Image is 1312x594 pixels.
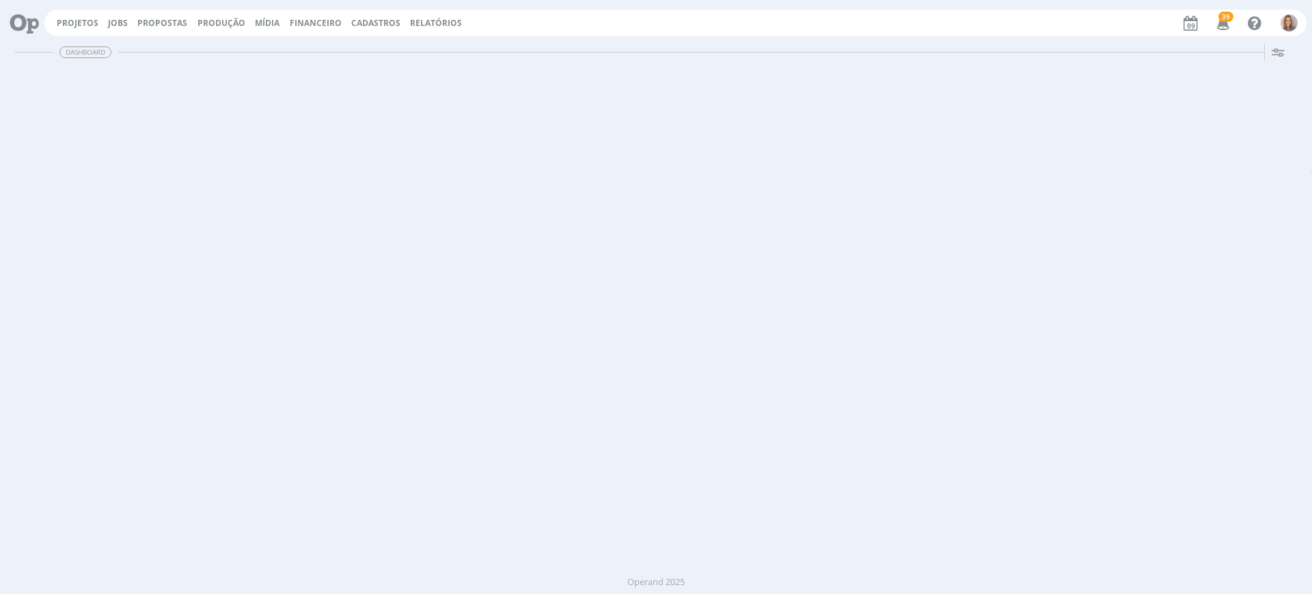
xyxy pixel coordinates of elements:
[351,17,400,29] span: Cadastros
[137,17,187,29] span: Propostas
[59,46,111,58] span: Dashboard
[410,17,462,29] a: Relatórios
[347,18,405,29] button: Cadastros
[108,17,128,29] a: Jobs
[286,18,346,29] button: Financeiro
[1280,11,1298,35] button: A
[57,17,98,29] a: Projetos
[193,18,249,29] button: Produção
[290,17,342,29] a: Financeiro
[1218,12,1233,22] span: 39
[197,17,245,29] a: Produção
[1281,14,1298,31] img: A
[133,18,191,29] button: Propostas
[104,18,132,29] button: Jobs
[53,18,102,29] button: Projetos
[1208,11,1236,36] button: 39
[255,17,279,29] a: Mídia
[251,18,284,29] button: Mídia
[406,18,466,29] button: Relatórios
